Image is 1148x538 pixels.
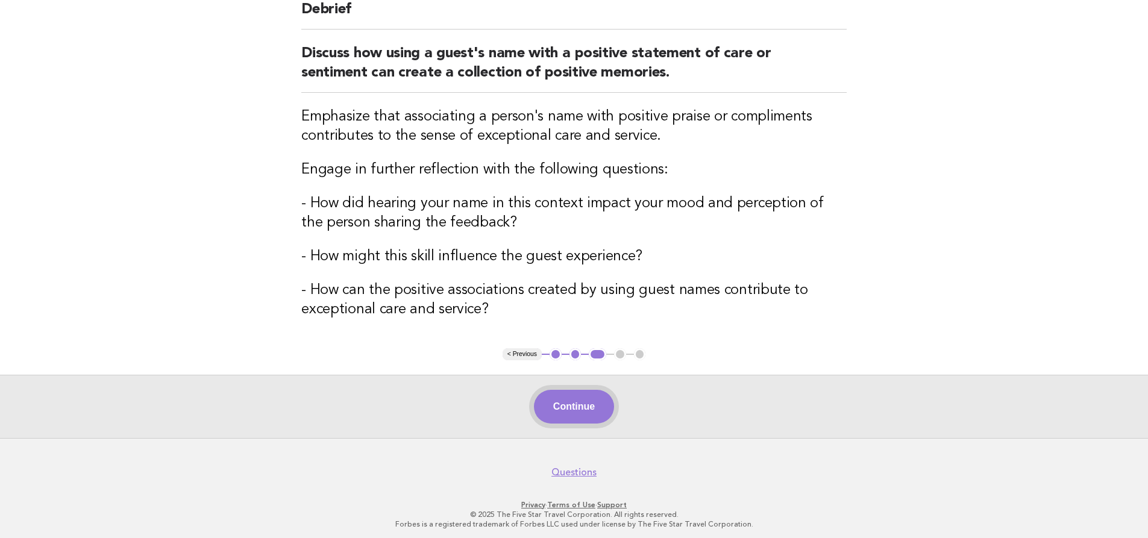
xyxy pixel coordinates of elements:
h3: Engage in further reflection with the following questions: [301,160,847,180]
button: 3 [589,348,606,360]
a: Questions [551,466,597,478]
button: < Previous [503,348,542,360]
button: 2 [569,348,582,360]
a: Support [597,501,627,509]
button: 1 [550,348,562,360]
h3: - How did hearing your name in this context impact your mood and perception of the person sharing... [301,194,847,233]
h3: Emphasize that associating a person's name with positive praise or compliments contributes to the... [301,107,847,146]
h2: Discuss how using a guest's name with a positive statement of care or sentiment can create a coll... [301,44,847,93]
p: Forbes is a registered trademark of Forbes LLC used under license by The Five Star Travel Corpora... [205,519,943,529]
h3: - How might this skill influence the guest experience? [301,247,847,266]
p: · · [205,500,943,510]
p: © 2025 The Five Star Travel Corporation. All rights reserved. [205,510,943,519]
h3: - How can the positive associations created by using guest names contribute to exceptional care a... [301,281,847,319]
a: Privacy [521,501,545,509]
button: Continue [534,390,614,424]
a: Terms of Use [547,501,595,509]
